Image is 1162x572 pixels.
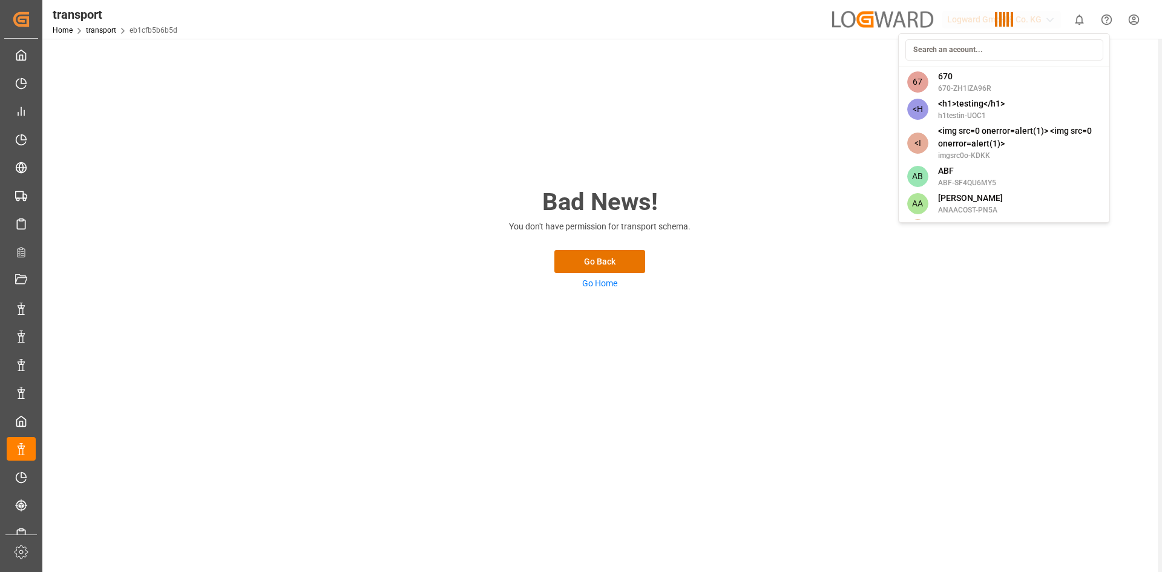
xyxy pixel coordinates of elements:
button: show 0 new notifications [1066,6,1093,33]
button: Help Center [1093,6,1120,33]
button: Go Back [554,250,645,273]
a: Home [53,26,73,35]
p: You don't have permission for transport schema. [479,220,721,233]
input: Search an account... [905,39,1103,61]
h2: Bad News! [479,184,721,220]
a: transport [86,26,116,35]
div: transport [53,5,177,24]
img: Logward_spacing_grey.png_1685354854.png [832,11,934,27]
a: Go Home [582,278,617,288]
